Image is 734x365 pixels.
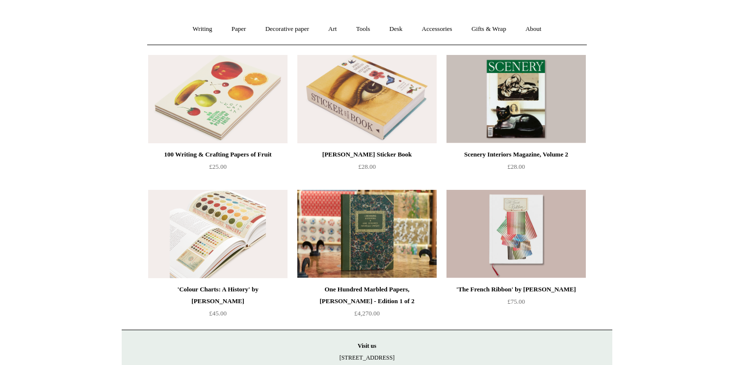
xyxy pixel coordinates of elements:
div: [PERSON_NAME] Sticker Book [300,149,434,160]
a: 'Colour Charts: A History' by [PERSON_NAME] £45.00 [148,284,288,324]
a: Art [319,16,345,42]
a: 'The French Ribbon' by [PERSON_NAME] £75.00 [446,284,586,324]
a: 100 Writing & Crafting Papers of Fruit 100 Writing & Crafting Papers of Fruit [148,55,288,143]
span: £4,270.00 [354,310,380,317]
a: Scenery Interiors Magazine, Volume 2 Scenery Interiors Magazine, Volume 2 [446,55,586,143]
a: One Hundred Marbled Papers, John Jeffery - Edition 1 of 2 One Hundred Marbled Papers, John Jeffer... [297,190,437,278]
a: Gifts & Wrap [463,16,515,42]
a: Tools [347,16,379,42]
a: John Derian Sticker Book John Derian Sticker Book [297,55,437,143]
a: Accessories [413,16,461,42]
a: 100 Writing & Crafting Papers of Fruit £25.00 [148,149,288,189]
div: Scenery Interiors Magazine, Volume 2 [449,149,583,160]
a: Desk [381,16,412,42]
a: Decorative paper [257,16,318,42]
img: One Hundred Marbled Papers, John Jeffery - Edition 1 of 2 [297,190,437,278]
a: 'Colour Charts: A History' by Anne Varichon 'Colour Charts: A History' by Anne Varichon [148,190,288,278]
a: One Hundred Marbled Papers, [PERSON_NAME] - Edition 1 of 2 £4,270.00 [297,284,437,324]
span: £75.00 [507,298,525,305]
span: £28.00 [358,163,376,170]
span: £28.00 [507,163,525,170]
img: 'The French Ribbon' by Suzanne Slesin [446,190,586,278]
a: 'The French Ribbon' by Suzanne Slesin 'The French Ribbon' by Suzanne Slesin [446,190,586,278]
img: Scenery Interiors Magazine, Volume 2 [446,55,586,143]
a: Writing [184,16,221,42]
img: 'Colour Charts: A History' by Anne Varichon [148,190,288,278]
div: 100 Writing & Crafting Papers of Fruit [151,149,285,160]
strong: Visit us [358,342,376,349]
div: 'The French Ribbon' by [PERSON_NAME] [449,284,583,295]
span: £25.00 [209,163,227,170]
a: Paper [223,16,255,42]
span: £45.00 [209,310,227,317]
img: 100 Writing & Crafting Papers of Fruit [148,55,288,143]
a: About [517,16,550,42]
img: John Derian Sticker Book [297,55,437,143]
a: Scenery Interiors Magazine, Volume 2 £28.00 [446,149,586,189]
a: [PERSON_NAME] Sticker Book £28.00 [297,149,437,189]
div: 'Colour Charts: A History' by [PERSON_NAME] [151,284,285,307]
div: One Hundred Marbled Papers, [PERSON_NAME] - Edition 1 of 2 [300,284,434,307]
